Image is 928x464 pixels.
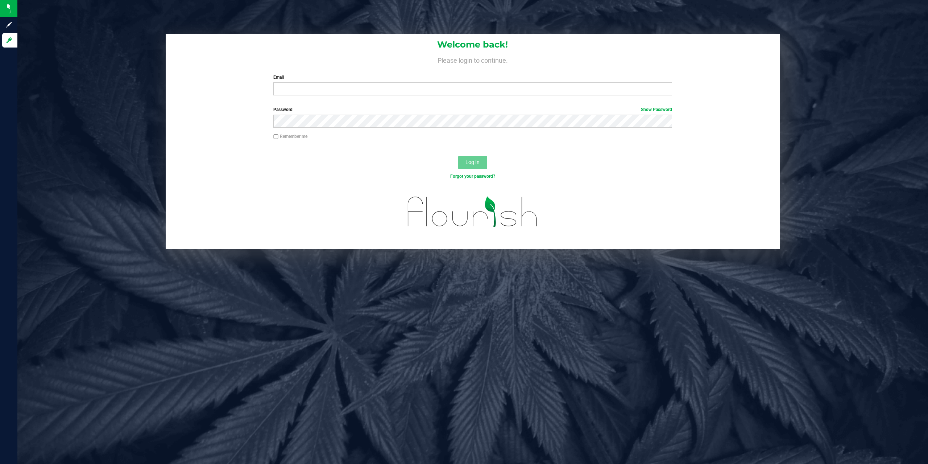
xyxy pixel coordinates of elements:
span: Password [273,107,293,112]
inline-svg: Sign up [5,21,13,28]
h1: Welcome back! [166,40,780,49]
h4: Please login to continue. [166,55,780,64]
img: flourish_logo.svg [396,187,550,237]
input: Remember me [273,134,278,139]
span: Log In [465,159,480,165]
a: Show Password [641,107,672,112]
a: Forgot your password? [450,174,495,179]
label: Email [273,74,672,81]
inline-svg: Log in [5,37,13,44]
button: Log In [458,156,487,169]
label: Remember me [273,133,307,140]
